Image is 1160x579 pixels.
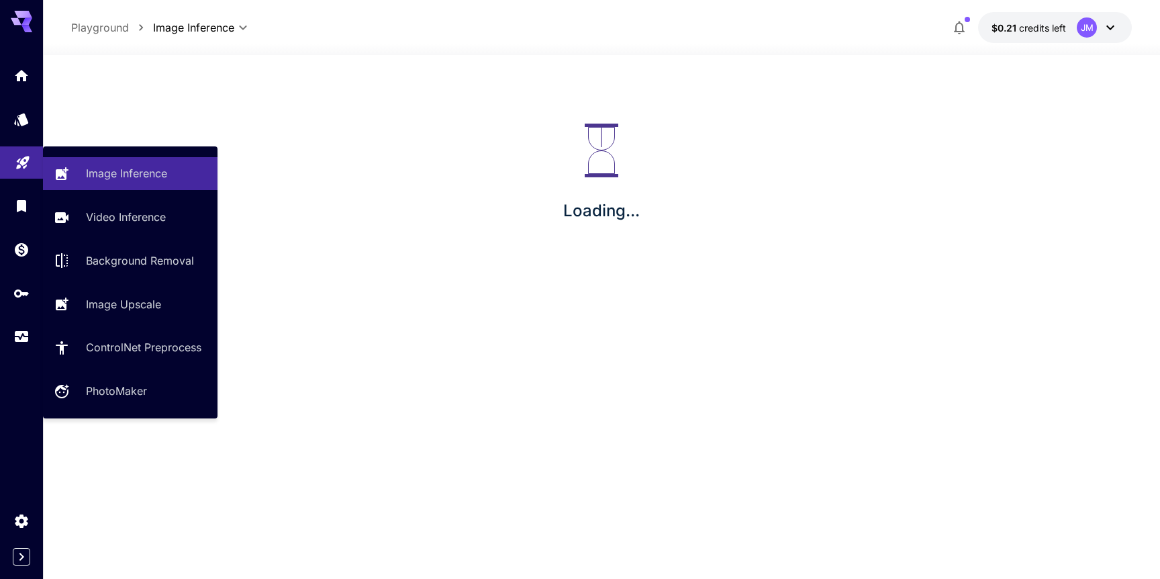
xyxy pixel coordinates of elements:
div: $0.2077 [992,21,1066,35]
nav: breadcrumb [71,19,153,36]
p: PhotoMaker [86,383,147,399]
a: Image Inference [43,157,217,190]
span: credits left [1019,22,1066,34]
span: $0.21 [992,22,1019,34]
div: Library [13,197,30,214]
button: $0.2077 [978,12,1132,43]
div: Playground [15,150,31,167]
p: Playground [71,19,129,36]
span: Image Inference [153,19,234,36]
p: ControlNet Preprocess [86,339,201,355]
p: Background Removal [86,253,194,269]
p: Image Upscale [86,296,161,312]
p: Loading... [563,199,640,223]
p: Image Inference [86,165,167,181]
div: Models [13,111,30,128]
button: Expand sidebar [13,548,30,566]
div: Settings [13,513,30,529]
div: Usage [13,328,30,345]
p: Video Inference [86,209,166,225]
a: Background Removal [43,244,217,277]
div: Wallet [13,241,30,258]
a: PhotoMaker [43,375,217,408]
div: API Keys [13,285,30,302]
div: JM [1077,17,1097,38]
div: Home [13,67,30,84]
a: Image Upscale [43,287,217,320]
a: ControlNet Preprocess [43,331,217,364]
a: Video Inference [43,201,217,234]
